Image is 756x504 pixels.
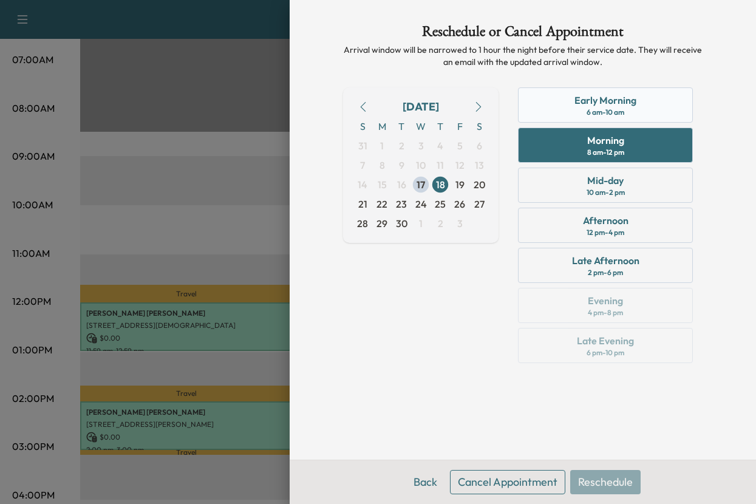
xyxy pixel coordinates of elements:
div: Morning [587,133,624,148]
span: 28 [357,216,368,231]
span: 27 [474,197,485,211]
div: 6 am - 10 am [587,107,624,117]
div: Late Afternoon [572,253,639,268]
span: 1 [380,138,384,153]
span: 4 [437,138,443,153]
span: 25 [435,197,446,211]
div: 2 pm - 6 pm [588,268,623,278]
span: 9 [399,158,404,172]
span: S [469,117,489,136]
div: Mid-day [587,173,624,188]
div: 10 am - 2 pm [587,188,625,197]
span: 31 [358,138,367,153]
div: Afternoon [583,213,628,228]
span: 19 [455,177,465,192]
span: 11 [437,158,444,172]
span: 13 [475,158,484,172]
span: 15 [378,177,387,192]
span: 2 [399,138,404,153]
span: F [450,117,469,136]
span: 6 [477,138,482,153]
span: 3 [418,138,424,153]
div: 12 pm - 4 pm [587,228,624,237]
span: S [353,117,372,136]
span: M [372,117,392,136]
span: 14 [358,177,367,192]
span: 10 [416,158,426,172]
span: 2 [438,216,443,231]
span: 5 [457,138,463,153]
span: 24 [415,197,427,211]
span: 3 [457,216,463,231]
span: 17 [417,177,425,192]
span: W [411,117,431,136]
div: Early Morning [574,93,636,107]
span: 18 [436,177,445,192]
span: 8 [380,158,385,172]
span: 12 [455,158,465,172]
span: 16 [397,177,406,192]
span: 21 [358,197,367,211]
span: 20 [474,177,485,192]
span: 23 [396,197,407,211]
div: [DATE] [403,98,439,115]
span: 22 [376,197,387,211]
span: 26 [454,197,465,211]
span: T [431,117,450,136]
button: Cancel Appointment [450,470,565,494]
span: 30 [396,216,407,231]
p: Arrival window will be narrowed to 1 hour the night before their service date. They will receive ... [343,44,703,68]
span: 7 [360,158,365,172]
span: 29 [376,216,387,231]
button: Back [406,470,445,494]
h1: Reschedule or Cancel Appointment [343,24,703,44]
span: 1 [419,216,423,231]
div: 8 am - 12 pm [587,148,624,157]
span: T [392,117,411,136]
